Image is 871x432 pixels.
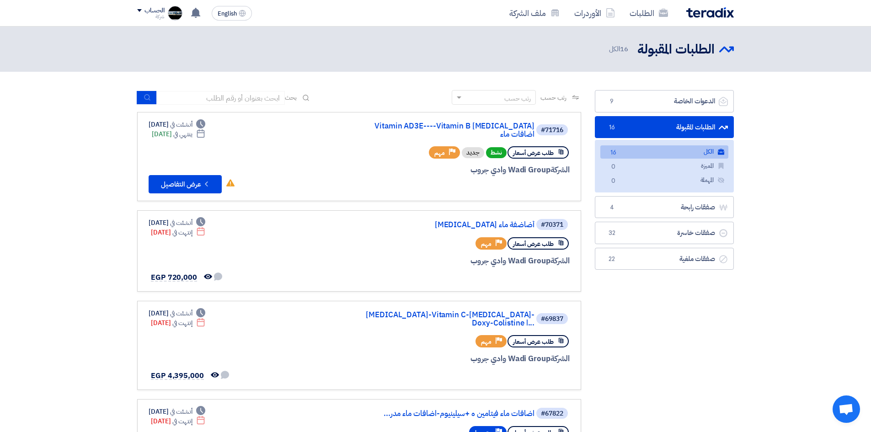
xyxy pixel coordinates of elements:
h2: الطلبات المقبولة [637,41,715,59]
span: الشركة [550,255,570,267]
a: الكل [600,145,728,159]
img: Teradix logo [686,7,734,18]
span: الكل [609,44,630,54]
span: 22 [606,255,617,264]
a: صفقات خاسرة32 [595,222,734,244]
a: المميزة [600,160,728,173]
span: طلب عرض أسعار [513,337,554,346]
a: الطلبات المقبولة16 [595,116,734,139]
span: إنتهت في [172,416,192,426]
span: أنشئت في [170,407,192,416]
a: صفقات رابحة4 [595,196,734,219]
span: 16 [608,148,619,158]
span: بحث [285,93,297,102]
a: الأوردرات [567,2,622,24]
span: طلب عرض أسعار [513,149,554,157]
span: أنشئت في [170,309,192,318]
div: #67822 [541,411,563,417]
span: إنتهت في [172,228,192,237]
div: الحساب [144,7,164,15]
div: [DATE] [149,218,205,228]
span: نشط [486,147,507,158]
img: WhatsApp_Image__at__AM_1744277184965.jpeg [168,6,182,21]
span: مهم [481,240,492,248]
span: EGP 720,000 [151,272,197,283]
span: طلب عرض أسعار [513,240,554,248]
span: 0 [608,162,619,172]
input: ابحث بعنوان أو رقم الطلب [157,91,285,105]
div: [DATE] [151,416,205,426]
span: الشركة [550,353,570,364]
div: دردشة مفتوحة [833,395,860,423]
div: [DATE] [149,407,205,416]
div: [DATE] [149,309,205,318]
a: Vitamin AD3E----Vitamin B [MEDICAL_DATA] اضافات ماء [352,122,534,139]
span: ينتهي في [173,129,192,139]
span: 16 [620,44,628,54]
div: شركة [137,14,164,19]
span: 16 [606,123,617,132]
span: 32 [606,229,617,238]
a: [MEDICAL_DATA]-Vitamin C-[MEDICAL_DATA]-Doxy-Colistine ا... [352,311,534,327]
div: [DATE] [149,120,205,129]
a: المهملة [600,174,728,187]
a: [MEDICAL_DATA] أضاضفة ماء [352,221,534,229]
span: مهم [481,337,492,346]
span: 0 [608,176,619,186]
a: الدعوات الخاصة9 [595,90,734,112]
a: ملف الشركة [502,2,567,24]
div: [DATE] [152,129,205,139]
span: الشركة [550,164,570,176]
div: #71716 [541,127,563,133]
span: 9 [606,97,617,106]
a: صفقات ملغية22 [595,248,734,270]
a: الطلبات [622,2,675,24]
span: رتب حسب [540,93,566,102]
div: Wadi Group وادي جروب [350,353,570,365]
div: رتب حسب [504,94,531,103]
span: أنشئت في [170,218,192,228]
div: Wadi Group وادي جروب [350,255,570,267]
div: #69837 [541,316,563,322]
span: إنتهت في [172,318,192,328]
a: اضافات ماء فيتامين ه +سيلينيوم-اضافات ماء مدر... [352,410,534,418]
div: #70371 [541,222,563,228]
span: EGP 4,395,000 [151,370,204,381]
div: Wadi Group وادي جروب [350,164,570,176]
button: English [212,6,252,21]
div: [DATE] [151,228,205,237]
span: 4 [606,203,617,212]
span: أنشئت في [170,120,192,129]
span: مهم [434,149,445,157]
div: [DATE] [151,318,205,328]
span: English [218,11,237,17]
div: جديد [462,147,484,158]
button: عرض التفاصيل [149,175,222,193]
